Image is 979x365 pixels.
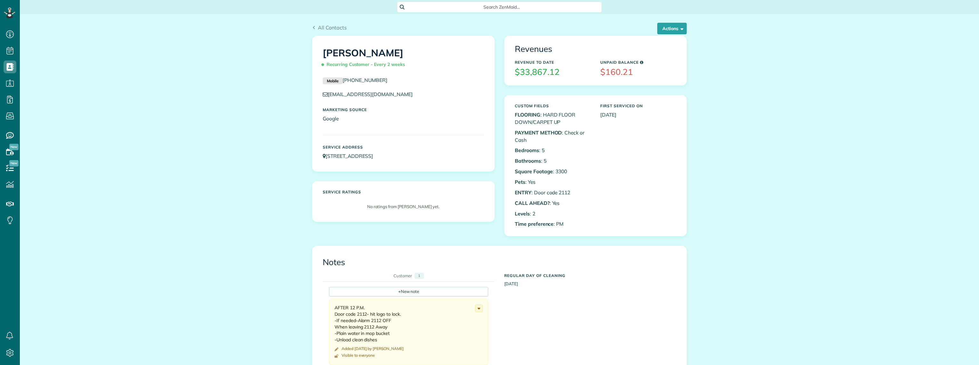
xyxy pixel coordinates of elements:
[515,158,541,164] b: Bathrooms
[515,189,591,196] p: : Door code 2112
[323,48,484,70] h1: [PERSON_NAME]
[515,200,550,206] b: CALL AHEAD?
[515,68,591,77] h3: $33,867.12
[323,91,419,97] a: [EMAIL_ADDRESS][DOMAIN_NAME]
[600,104,676,108] h5: First Serviced On
[515,129,562,136] b: PAYMENT METHOD
[515,199,591,207] p: : Yes
[398,288,401,294] span: +
[515,147,539,153] b: Bedrooms
[393,273,412,279] div: Customer
[515,221,554,227] b: Time preference
[600,111,676,118] p: [DATE]
[329,287,488,296] div: New note
[342,346,404,351] time: Added [DATE] by [PERSON_NAME]
[9,144,19,150] span: New
[312,24,347,31] a: All Contacts
[318,24,347,31] span: All Contacts
[657,23,687,34] button: Actions
[600,60,676,64] h5: Unpaid Balance
[515,111,591,126] p: : HARD FLOOR DOWN/CARPET UP
[323,77,387,83] a: Mobile[PHONE_NUMBER]
[326,204,481,210] p: No ratings from [PERSON_NAME] yet.
[335,304,475,343] div: AFTER 12 P.M. Door code 2112- hit logo to lock. -If needed-Alarm 2112 OFF When leaving 2112 Away ...
[323,153,379,159] a: [STREET_ADDRESS]
[515,111,540,118] b: FLOORING
[515,168,591,175] p: : 3300
[415,273,424,279] div: 1
[323,258,676,267] h3: Notes
[515,104,591,108] h5: Custom Fields
[515,60,591,64] h5: Revenue to Date
[323,59,408,70] span: Recurring Customer - Every 2 weeks
[515,45,676,54] h3: Revenues
[499,270,681,287] div: [DATE]
[600,68,676,77] h3: $160.21
[342,353,375,358] div: Visible to everyone
[323,77,343,85] small: Mobile
[515,178,591,186] p: : Yes
[515,210,530,217] b: Levels
[504,273,676,278] h5: Regular day of cleaning
[323,145,484,149] h5: Service Address
[9,160,19,166] span: New
[515,189,531,196] b: ENTRY
[323,108,484,112] h5: Marketing Source
[323,115,484,122] p: Google
[515,179,525,185] b: Pets
[515,220,591,228] p: : PM
[515,157,591,165] p: : 5
[515,129,591,144] p: : Check or Cash
[515,210,591,217] p: : 2
[515,147,591,154] p: : 5
[323,190,484,194] h5: Service ratings
[515,168,553,174] b: Square Footage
